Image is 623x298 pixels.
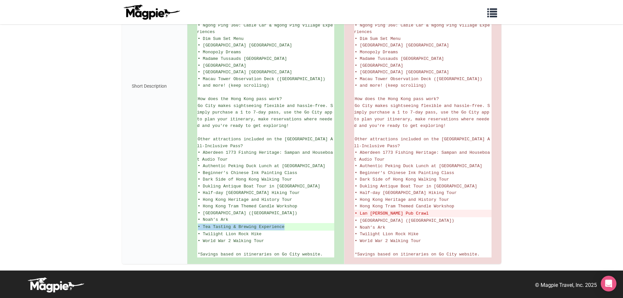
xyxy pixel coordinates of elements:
span: • Madame Tussauds [GEOGRAPHIC_DATA] [198,56,287,61]
div: Open Intercom Messenger [601,276,616,291]
span: • [GEOGRAPHIC_DATA] ([GEOGRAPHIC_DATA]) [355,218,454,223]
span: • Noah’s Ark [355,225,386,230]
img: logo-ab69f6fb50320c5b225c76a69d11143b.png [122,4,181,20]
del: • Lan [PERSON_NAME] Pub Crawl [355,210,491,217]
span: • Aberdeen 1773 Fishing Heritage: Sampan and Houseboat Audio Tour [354,150,490,162]
span: • Macau Tower Observation Deck ([GEOGRAPHIC_DATA]) [198,77,325,81]
span: • Half-day [GEOGRAPHIC_DATA] Hiking Tour [198,190,300,195]
span: • Macau Tower Observation Deck ([GEOGRAPHIC_DATA]) [355,77,482,81]
span: • [GEOGRAPHIC_DATA] [GEOGRAPHIC_DATA] [355,70,449,75]
span: • and more! (keep scrolling) [198,83,269,88]
span: *Savings based on itineraries on Go City website. [355,252,480,257]
span: • Twilight Lion Rock Hike [355,232,419,237]
span: • Dim Sum Set Menu [198,36,244,41]
span: • [GEOGRAPHIC_DATA] [GEOGRAPHIC_DATA] [355,43,449,48]
span: Go City makes sightseeing flexible and hassle-free. Simply purchase a 1 to 7-day pass, use the Go... [354,103,492,129]
span: • Half-day [GEOGRAPHIC_DATA] Hiking Tour [355,190,457,195]
span: • Authentic Peking Duck Lunch at [GEOGRAPHIC_DATA] [355,164,482,168]
span: How does the Hong Kong pass work? [355,96,439,101]
span: Other attractions included on the [GEOGRAPHIC_DATA] All-Inclusive Pass? [354,137,490,149]
span: • Authentic Peking Duck Lunch at [GEOGRAPHIC_DATA] [198,164,325,168]
span: • Dark Side of Hong Kong Walking Tour [355,177,449,182]
span: • Hong Kong Heritage and History Tour [198,197,292,202]
span: • Aberdeen 1773 Fishing Heritage: Sampan and Houseboat Audio Tour [197,150,333,162]
img: logo-white-d94fa1abed81b67a048b3d0f0ab5b955.png [26,277,85,293]
span: Go City makes sightseeing flexible and hassle-free. Simply purchase a 1 to 7-day pass, use the Go... [197,103,335,129]
span: • World War 2 Walking Tour [198,238,264,243]
span: How does the Hong Kong pass work? [198,96,282,101]
span: • [GEOGRAPHIC_DATA] ([GEOGRAPHIC_DATA]) [198,211,297,216]
span: • [GEOGRAPHIC_DATA] [GEOGRAPHIC_DATA] [198,70,292,75]
span: • World War 2 Walking Tour [355,238,421,243]
span: • Twilight Lion Rock Hike [198,232,262,237]
span: Other attractions included on the [GEOGRAPHIC_DATA] All-Inclusive Pass? [197,137,333,149]
span: • Madame Tussauds [GEOGRAPHIC_DATA] [355,56,444,61]
span: • Dim Sum Set Menu [355,36,401,41]
span: • Hong Kong Tram Themed Candle Workshop [198,204,297,209]
span: *Savings based on itineraries on Go City website. [198,252,323,257]
span: • Dukling Antique Boat Tour in [GEOGRAPHIC_DATA] [355,184,477,189]
span: • and more! (keep scrolling) [355,83,426,88]
span: • Noah’s Ark [198,217,229,222]
span: • Beginner’s Chinese Ink Painting Class [355,170,454,175]
span: • [GEOGRAPHIC_DATA] [GEOGRAPHIC_DATA] [198,43,292,48]
span: • Monopoly Dreams [355,50,398,55]
p: © Magpie Travel, Inc. 2025 [535,281,597,289]
span: • Hong Kong Tram Themed Candle Workshop [355,204,454,209]
span: • Monopoly Dreams [198,50,241,55]
ins: • Tea Tasting & Brewing Experience [198,224,334,230]
span: • Beginner’s Chinese Ink Painting Class [198,170,297,175]
span: • Dark Side of Hong Kong Walking Tour [198,177,292,182]
span: • Hong Kong Heritage and History Tour [355,197,449,202]
span: • [GEOGRAPHIC_DATA] [198,63,246,68]
span: • Dukling Antique Boat Tour in [GEOGRAPHIC_DATA] [198,184,320,189]
span: • [GEOGRAPHIC_DATA] [355,63,403,68]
